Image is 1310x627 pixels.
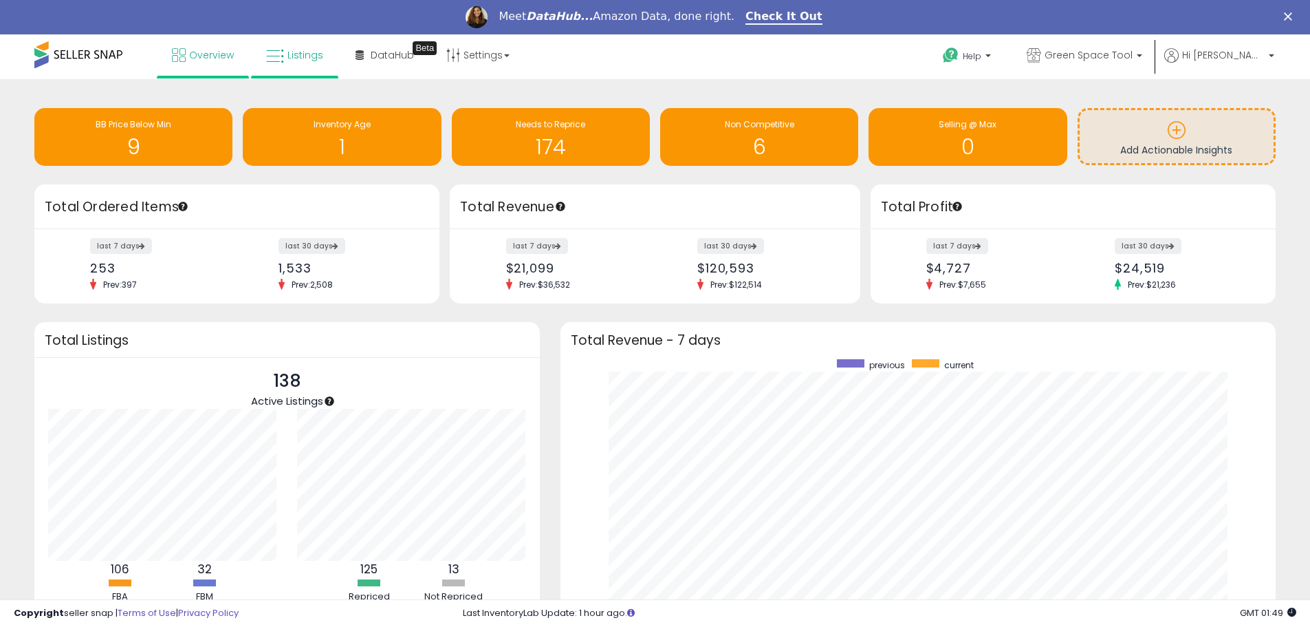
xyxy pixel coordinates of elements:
div: seller snap | | [14,607,239,620]
p: 138 [251,368,323,394]
h3: Total Revenue [460,198,850,217]
a: Privacy Policy [178,606,239,619]
span: Active Listings [251,394,323,408]
label: last 7 days [506,238,568,254]
span: previous [869,359,905,371]
div: Last InventoryLab Update: 1 hour ago. [463,607,1296,620]
div: Not Repriced [413,591,495,604]
span: DataHub [371,48,414,62]
h3: Total Profit [881,198,1265,217]
a: DataHub [345,34,424,76]
b: 32 [197,561,212,577]
a: Check It Out [745,10,822,25]
label: last 7 days [90,238,152,254]
div: FBA [79,591,162,604]
a: Listings [256,34,334,76]
a: Add Actionable Insights [1080,110,1274,163]
span: Inventory Age [314,118,371,130]
label: last 30 days [279,238,345,254]
a: Green Space Tool [1016,34,1153,79]
h3: Total Listings [45,335,530,346]
a: Terms of Use [118,606,176,619]
div: Meet Amazon Data, done right. [499,10,734,23]
div: Tooltip anchor [951,200,963,213]
span: Hi [PERSON_NAME] [1182,48,1265,62]
span: Listings [287,48,323,62]
a: Help [932,36,1005,79]
h1: 0 [875,136,1060,158]
a: Inventory Age 1 [243,108,441,166]
label: last 7 days [926,238,988,254]
span: Selling @ Max [939,118,996,130]
span: Overview [189,48,234,62]
h1: 6 [667,136,851,158]
span: Green Space Tool [1045,48,1133,62]
h3: Total Ordered Items [45,198,429,217]
h1: 1 [250,136,434,158]
div: $120,593 [697,261,836,275]
div: Tooltip anchor [323,395,336,407]
i: Get Help [942,47,959,64]
i: Click here to read more about un-synced listings. [627,608,635,617]
h1: 9 [41,136,226,158]
div: Close [1284,12,1298,21]
b: 13 [448,561,459,577]
h1: 174 [459,136,643,158]
a: BB Price Below Min 9 [34,108,232,166]
div: $24,519 [1115,261,1252,275]
span: Prev: $122,514 [703,279,769,290]
a: Needs to Reprice 174 [452,108,650,166]
i: DataHub... [526,10,593,23]
label: last 30 days [697,238,764,254]
div: Tooltip anchor [554,200,567,213]
span: BB Price Below Min [96,118,171,130]
h3: Total Revenue - 7 days [571,335,1265,346]
span: Help [963,50,981,62]
div: 253 [90,261,227,275]
strong: Copyright [14,606,64,619]
a: Settings [436,34,520,76]
span: Prev: $7,655 [932,279,993,290]
span: Prev: 397 [96,279,144,290]
span: current [944,359,974,371]
span: Prev: 2,508 [285,279,340,290]
label: last 30 days [1115,238,1181,254]
div: Repriced [328,591,411,604]
div: FBM [164,591,246,604]
a: Selling @ Max 0 [869,108,1067,166]
span: 2025-09-17 01:49 GMT [1240,606,1296,619]
a: Non Competitive 6 [660,108,858,166]
b: 125 [360,561,378,577]
a: Hi [PERSON_NAME] [1164,48,1274,79]
span: Prev: $36,532 [512,279,577,290]
a: Overview [162,34,244,76]
div: $21,099 [506,261,645,275]
b: 106 [111,561,129,577]
span: Needs to Reprice [516,118,585,130]
div: 1,533 [279,261,415,275]
div: Tooltip anchor [413,41,437,55]
span: Prev: $21,236 [1121,279,1183,290]
div: $4,727 [926,261,1063,275]
span: Non Competitive [725,118,794,130]
span: Add Actionable Insights [1120,143,1232,157]
div: Tooltip anchor [177,200,189,213]
img: Profile image for Georgie [466,6,488,28]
